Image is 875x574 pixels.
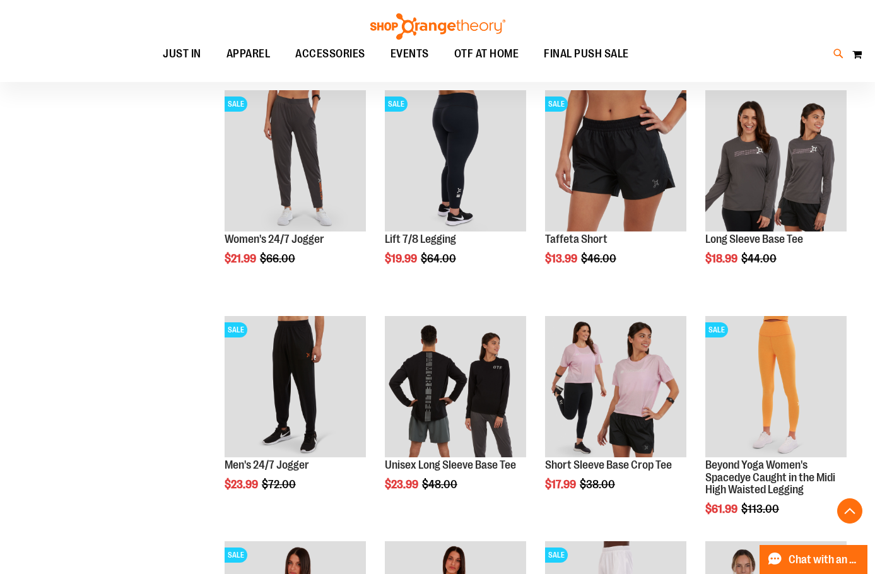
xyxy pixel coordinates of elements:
img: Product image for 24/7 Jogger [225,316,366,457]
div: product [218,84,372,297]
span: $38.00 [580,478,617,491]
span: $48.00 [422,478,459,491]
span: $13.99 [545,252,579,265]
span: Chat with an Expert [789,554,860,566]
span: ACCESSORIES [295,40,365,68]
a: Men's 24/7 Jogger [225,459,309,471]
span: SALE [385,97,408,112]
a: Taffeta Short [545,233,608,245]
a: Lift 7/8 Legging [385,233,456,245]
span: $44.00 [741,252,778,265]
span: $23.99 [225,478,260,491]
img: Product image for Unisex Long Sleeve Base Tee [385,316,526,457]
span: SALE [225,548,247,563]
span: $61.99 [705,503,739,515]
img: Product image for Beyond Yoga Womens Spacedye Caught in the Midi High Waisted Legging [705,316,847,457]
a: Unisex Long Sleeve Base Tee [385,459,516,471]
a: Product image for Beyond Yoga Womens Spacedye Caught in the Midi High Waisted LeggingSALE [705,316,847,459]
div: product [379,310,532,523]
span: $21.99 [225,252,258,265]
a: 2024 October Lift 7/8 LeggingSALE [385,90,526,233]
span: OTF AT HOME [454,40,519,68]
span: $18.99 [705,252,739,265]
button: Chat with an Expert [760,545,868,574]
span: SALE [225,322,247,337]
a: Women's 24/7 Jogger [225,233,324,245]
a: Beyond Yoga Women's Spacedye Caught in the Midi High Waisted Legging [705,459,835,496]
span: JUST IN [163,40,201,68]
div: product [699,310,853,548]
a: Product image for 24/7 JoggerSALE [225,90,366,233]
span: SALE [705,322,728,337]
span: $64.00 [421,252,458,265]
div: product [699,84,853,297]
span: $46.00 [581,252,618,265]
img: Product image for 24/7 Jogger [225,90,366,231]
span: $19.99 [385,252,419,265]
img: 2024 October Lift 7/8 Legging [385,90,526,231]
span: SALE [545,548,568,563]
div: product [539,84,693,297]
a: Product image for 24/7 JoggerSALE [225,316,366,459]
div: product [539,310,693,523]
a: Short Sleeve Base Crop Tee [545,459,672,471]
img: Main Image of Taffeta Short [545,90,686,231]
span: SALE [225,97,247,112]
a: Product image for Short Sleeve Base Crop Tee [545,316,686,459]
div: product [379,84,532,297]
img: Shop Orangetheory [368,13,507,40]
button: Back To Top [837,498,862,524]
span: $17.99 [545,478,578,491]
span: FINAL PUSH SALE [544,40,629,68]
a: Product image for Unisex Long Sleeve Base Tee [385,316,526,459]
span: $66.00 [260,252,297,265]
span: SALE [545,97,568,112]
span: EVENTS [391,40,429,68]
span: $72.00 [262,478,298,491]
span: $113.00 [741,503,781,515]
img: Product image for Long Sleeve Base Tee [705,90,847,231]
span: $23.99 [385,478,420,491]
a: Long Sleeve Base Tee [705,233,803,245]
span: APPAREL [226,40,271,68]
div: product [218,310,372,523]
img: Product image for Short Sleeve Base Crop Tee [545,316,686,457]
a: Main Image of Taffeta ShortSALE [545,90,686,233]
a: Product image for Long Sleeve Base Tee [705,90,847,233]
